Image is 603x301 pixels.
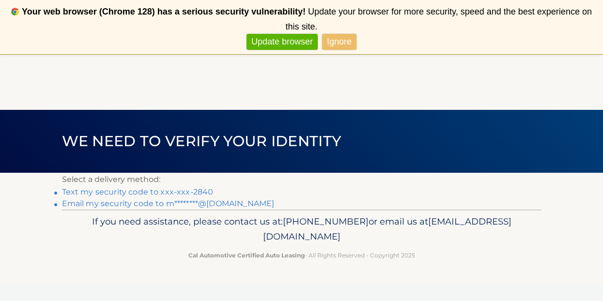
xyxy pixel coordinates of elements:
p: - All Rights Reserved - Copyright 2025 [68,250,535,260]
span: Update your browser for more security, speed and the best experience on this site. [285,7,591,31]
a: Update browser [247,34,318,50]
span: We need to verify your identity [62,132,341,150]
p: If you need assistance, please contact us at: or email us at [68,214,535,245]
a: Email my security code to m********@[DOMAIN_NAME] [62,199,275,208]
a: Ignore [322,34,356,50]
p: Select a delivery method: [62,173,541,186]
a: Text my security code to xxx-xxx-2840 [62,187,214,196]
span: [PHONE_NUMBER] [283,216,369,227]
strong: Cal Automotive Certified Auto Leasing [188,252,305,259]
b: Your web browser (Chrome 128) has a serious security vulnerability! [22,7,306,16]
